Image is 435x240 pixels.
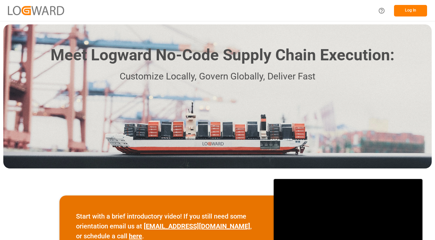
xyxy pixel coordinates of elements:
[8,6,64,15] img: Logward_new_orange.png
[374,3,389,18] button: Help Center
[129,232,142,240] a: here
[51,44,394,67] h1: Meet Logward No-Code Supply Chain Execution:
[144,222,250,230] a: [EMAIL_ADDRESS][DOMAIN_NAME]
[394,5,427,16] button: Log In
[41,69,394,84] p: Customize Locally, Govern Globally, Deliver Fast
